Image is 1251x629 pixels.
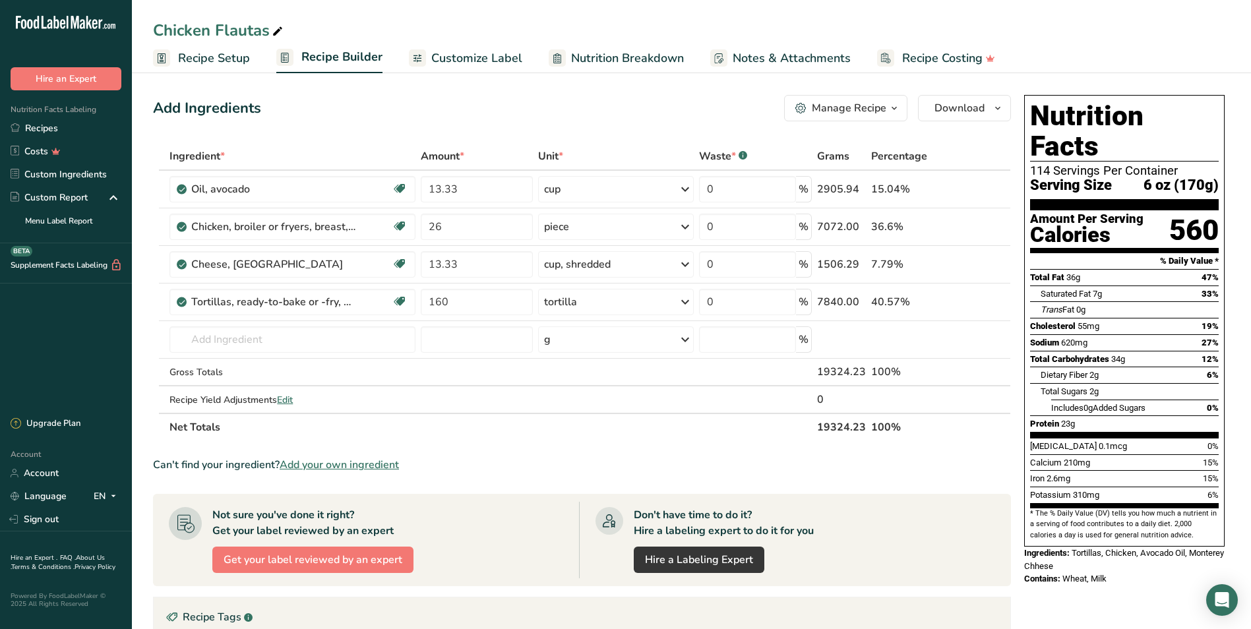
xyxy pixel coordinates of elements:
[544,181,561,197] div: cup
[871,294,948,310] div: 40.57%
[1030,338,1059,347] span: Sodium
[871,181,948,197] div: 15.04%
[280,457,399,473] span: Add your own ingredient
[1066,272,1080,282] span: 36g
[934,100,985,116] span: Download
[902,49,983,67] span: Recipe Costing
[1030,458,1062,467] span: Calcium
[733,49,851,67] span: Notes & Attachments
[1030,473,1045,483] span: Iron
[571,49,684,67] span: Nutrition Breakdown
[817,392,866,407] div: 0
[710,44,851,73] a: Notes & Attachments
[871,219,948,235] div: 36.6%
[1202,289,1219,299] span: 33%
[877,44,995,73] a: Recipe Costing
[169,393,415,407] div: Recipe Yield Adjustments
[538,148,563,164] span: Unit
[11,562,75,572] a: Terms & Conditions .
[544,294,577,310] div: tortilla
[11,592,121,608] div: Powered By FoodLabelMaker © 2025 All Rights Reserved
[1030,490,1071,500] span: Potassium
[301,48,382,66] span: Recipe Builder
[1051,403,1145,413] span: Includes Added Sugars
[544,219,569,235] div: piece
[11,417,80,431] div: Upgrade Plan
[153,457,1011,473] div: Can't find your ingredient?
[544,256,611,272] div: cup, shredded
[1041,305,1062,314] i: Trans
[1203,458,1219,467] span: 15%
[421,148,464,164] span: Amount
[871,256,948,272] div: 7.79%
[1041,386,1087,396] span: Total Sugars
[1076,305,1085,314] span: 0g
[817,219,866,235] div: 7072.00
[409,44,522,73] a: Customize Label
[1202,321,1219,331] span: 19%
[1041,370,1087,380] span: Dietary Fiber
[75,562,115,572] a: Privacy Policy
[1206,584,1238,616] div: Open Intercom Messenger
[11,485,67,508] a: Language
[169,326,415,353] input: Add Ingredient
[1093,289,1102,299] span: 7g
[634,547,764,573] a: Hire a Labeling Expert
[918,95,1011,121] button: Download
[1024,548,1070,558] span: Ingredients:
[1030,441,1097,451] span: [MEDICAL_DATA]
[191,219,356,235] div: Chicken, broiler or fryers, breast, skinless, boneless, meat only, raw
[812,100,886,116] div: Manage Recipe
[1144,177,1219,194] span: 6 oz (170g)
[1041,305,1074,314] span: Fat
[191,181,356,197] div: Oil, avocado
[11,246,32,256] div: BETA
[784,95,907,121] button: Manage Recipe
[1030,354,1109,364] span: Total Carbohydrates
[1062,574,1107,584] span: Wheat, Milk
[1099,441,1127,451] span: 0.1mcg
[276,42,382,74] a: Recipe Builder
[431,49,522,67] span: Customize Label
[1061,419,1075,429] span: 23g
[1030,101,1219,162] h1: Nutrition Facts
[167,413,814,440] th: Net Totals
[212,507,394,539] div: Not sure you've done it right? Get your label reviewed by an expert
[153,18,286,42] div: Chicken Flautas
[1089,386,1099,396] span: 2g
[153,98,261,119] div: Add Ingredients
[94,489,121,504] div: EN
[817,181,866,197] div: 2905.94
[277,394,293,406] span: Edit
[1030,419,1059,429] span: Protein
[1024,548,1224,571] span: Tortillas, Chicken, Avocado Oil, Monterey Chhese
[871,364,948,380] div: 100%
[1207,490,1219,500] span: 6%
[1030,177,1112,194] span: Serving Size
[1073,490,1099,500] span: 310mg
[1111,354,1125,364] span: 34g
[191,294,356,310] div: Tortillas, ready-to-bake or -fry, flour, shelf stable
[1169,213,1219,248] div: 560
[153,44,250,73] a: Recipe Setup
[169,148,225,164] span: Ingredient
[544,332,551,347] div: g
[634,507,814,539] div: Don't have time to do it? Hire a labeling expert to do it for you
[1207,441,1219,451] span: 0%
[1030,508,1219,541] section: * The % Daily Value (DV) tells you how much a nutrient in a serving of food contributes to a dail...
[817,364,866,380] div: 19324.23
[1041,289,1091,299] span: Saturated Fat
[699,148,747,164] div: Waste
[1083,403,1093,413] span: 0g
[869,413,951,440] th: 100%
[1061,338,1087,347] span: 620mg
[11,553,105,572] a: About Us .
[11,67,121,90] button: Hire an Expert
[212,547,413,573] button: Get your label reviewed by an expert
[11,553,57,562] a: Hire an Expert .
[11,191,88,204] div: Custom Report
[1030,225,1144,245] div: Calories
[178,49,250,67] span: Recipe Setup
[814,413,869,440] th: 19324.23
[1203,473,1219,483] span: 15%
